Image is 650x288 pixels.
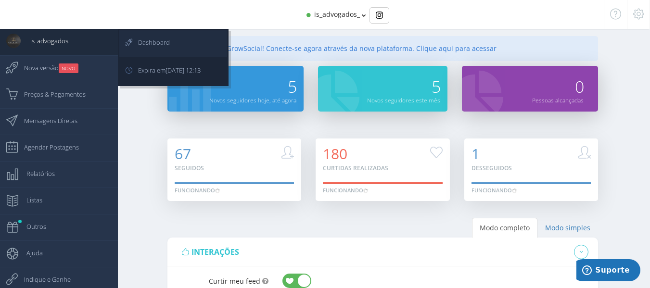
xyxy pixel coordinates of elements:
[367,96,440,104] small: Novos seguidores este mês
[17,162,55,186] span: Relatórios
[209,276,260,286] span: Curtir meu feed
[370,7,389,24] div: Basic example
[575,75,584,98] span: 0
[323,144,347,163] span: 180
[432,75,440,98] span: 5
[472,164,512,172] small: Desseguidos
[363,188,368,193] img: loader.gif
[6,34,21,48] img: User Image
[215,188,220,193] img: loader.gif
[323,164,388,172] small: Curtidas realizadas
[576,259,640,283] iframe: Abre um widget para que você possa encontrar mais informações
[14,109,77,133] span: Mensagens Diretas
[119,30,227,57] a: Dashboard
[14,82,86,106] span: Preços & Pagamentos
[119,58,227,85] a: Expira em[DATE] 12:13
[376,12,383,19] img: Instagram_simple_icon.svg
[175,187,220,194] div: Funcionando
[17,214,46,238] span: Outros
[175,164,204,172] small: Seguidos
[472,144,480,163] span: 1
[209,96,296,104] small: Novos seguidores hoje, até agora
[167,36,599,61] div: Nova versão do GrowSocial! Conecte-se agora através da nova plataforma. Clique aqui para acessar
[14,56,78,80] span: Nova versão
[128,30,170,54] span: Dashboard
[59,63,78,73] small: NOVO
[288,75,296,98] span: 5
[532,96,584,104] small: Pessoas alcançadas
[166,66,201,75] span: [DATE] 12:13
[17,241,43,265] span: Ajuda
[472,187,517,194] div: Funcionando
[17,188,42,212] span: Listas
[323,187,368,194] div: Funcionando
[537,218,598,238] a: Modo simples
[472,218,537,238] a: Modo completo
[128,58,201,82] span: Expira em
[191,247,239,257] span: interações
[14,135,79,159] span: Agendar Postagens
[314,10,360,19] span: is_advogados_
[175,144,191,163] span: 67
[21,29,71,53] span: is_advogados_
[512,188,517,193] img: loader.gif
